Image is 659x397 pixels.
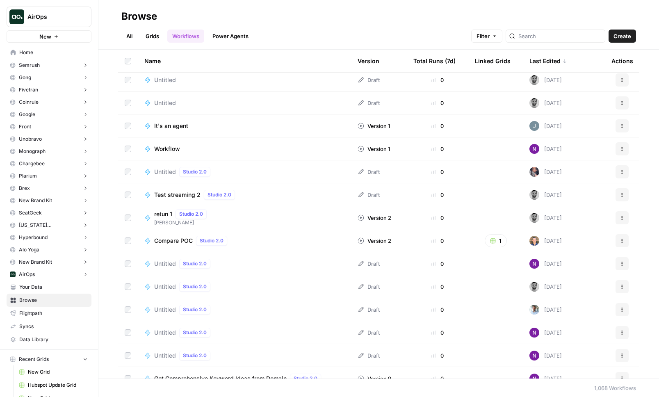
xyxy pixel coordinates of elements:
[19,336,88,343] span: Data Library
[183,329,207,336] span: Studio 2.0
[144,122,344,130] a: It's an agent
[39,32,51,41] span: New
[154,210,172,218] span: retun 1
[154,76,176,84] span: Untitled
[413,306,462,314] div: 0
[529,259,562,269] div: [DATE]
[154,306,176,314] span: Untitled
[27,13,77,21] span: AirOps
[19,297,88,304] span: Browse
[19,221,79,229] span: [US_STATE][GEOGRAPHIC_DATA]
[529,121,539,131] img: su64fhcgb9i1wz0h9rs8e4pygqoo
[183,168,207,176] span: Studio 2.0
[477,32,490,40] span: Filter
[7,7,91,27] button: Workspace: AirOps
[7,281,91,294] a: Your Data
[471,30,502,43] button: Filter
[358,50,379,72] div: Version
[529,75,562,85] div: [DATE]
[7,307,91,320] a: Flightpath
[7,108,91,121] button: Google
[28,381,88,389] span: Hubspot Update Grid
[7,256,91,268] button: New Brand Kit
[358,99,380,107] div: Draft
[413,374,462,383] div: 0
[413,50,456,72] div: Total Runs (7d)
[154,219,210,226] span: [PERSON_NAME]
[529,190,562,200] div: [DATE]
[19,234,48,241] span: Hyperbound
[7,121,91,133] button: Front
[154,145,180,153] span: Workflow
[529,328,562,338] div: [DATE]
[19,135,42,143] span: Unobravo
[144,50,344,72] div: Name
[358,374,391,383] div: Version 9
[7,268,91,281] button: AirOps
[208,30,253,43] a: Power Agents
[144,190,344,200] a: Test streaming 2Studio 2.0
[529,75,539,85] img: 6v3gwuotverrb420nfhk5cu1cyh1
[154,99,176,107] span: Untitled
[413,237,462,245] div: 0
[529,374,539,383] img: kedmmdess6i2jj5txyq6cw0yj4oc
[19,86,38,94] span: Fivetran
[208,191,231,198] span: Studio 2.0
[144,259,344,269] a: UntitledStudio 2.0
[358,122,390,130] div: Version 1
[154,191,201,199] span: Test streaming 2
[7,133,91,145] button: Unobravo
[529,259,539,269] img: kedmmdess6i2jj5txyq6cw0yj4oc
[154,122,188,130] span: It's an agent
[28,368,88,376] span: New Grid
[529,98,562,108] div: [DATE]
[200,237,223,244] span: Studio 2.0
[358,306,380,314] div: Draft
[7,207,91,219] button: SeatGeek
[7,182,91,194] button: Brex
[144,351,344,360] a: UntitledStudio 2.0
[7,46,91,59] a: Home
[7,320,91,333] a: Syncs
[358,214,391,222] div: Version 2
[358,168,380,176] div: Draft
[19,209,42,217] span: SeatGeek
[7,145,91,157] button: Monograph
[529,50,567,72] div: Last Edited
[529,144,539,154] img: kedmmdess6i2jj5txyq6cw0yj4oc
[529,98,539,108] img: 6v3gwuotverrb420nfhk5cu1cyh1
[19,74,31,81] span: Gong
[144,145,344,153] a: Workflow
[167,30,204,43] a: Workflows
[594,384,636,392] div: 1,068 Workflows
[19,356,49,363] span: Recent Grids
[611,50,633,72] div: Actions
[19,172,37,180] span: Plarium
[529,167,562,177] div: [DATE]
[154,329,176,337] span: Untitled
[358,145,390,153] div: Version 1
[413,76,462,84] div: 0
[183,306,207,313] span: Studio 2.0
[413,260,462,268] div: 0
[7,170,91,182] button: Plarium
[529,328,539,338] img: kedmmdess6i2jj5txyq6cw0yj4oc
[183,352,207,359] span: Studio 2.0
[358,260,380,268] div: Draft
[7,333,91,346] a: Data Library
[154,237,193,245] span: Compare POC
[413,329,462,337] div: 0
[529,236,539,246] img: 50s1itr6iuawd1zoxsc8bt0iyxwq
[144,328,344,338] a: UntitledStudio 2.0
[19,271,35,278] span: AirOps
[19,62,40,69] span: Semrush
[358,351,380,360] div: Draft
[7,353,91,365] button: Recent Grids
[154,260,176,268] span: Untitled
[19,98,39,106] span: Coinrule
[529,374,562,383] div: [DATE]
[19,123,31,130] span: Front
[413,283,462,291] div: 0
[144,282,344,292] a: UntitledStudio 2.0
[154,168,176,176] span: Untitled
